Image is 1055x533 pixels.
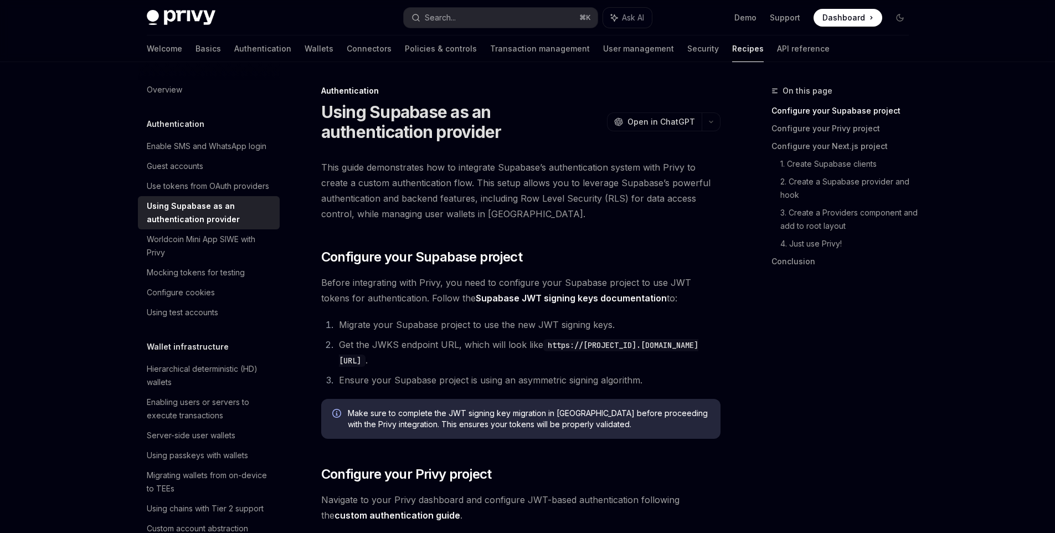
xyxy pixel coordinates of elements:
[321,275,721,306] span: Before integrating with Privy, you need to configure your Supabase project to use JWT tokens for ...
[405,35,477,62] a: Policies & controls
[404,8,598,28] button: Search...⌘K
[770,12,800,23] a: Support
[147,83,182,96] div: Overview
[147,10,215,25] img: dark logo
[138,229,280,263] a: Worldcoin Mini App SIWE with Privy
[607,112,702,131] button: Open in ChatGPT
[627,116,695,127] span: Open in ChatGPT
[603,8,652,28] button: Ask AI
[687,35,719,62] a: Security
[891,9,909,27] button: Toggle dark mode
[476,293,667,304] a: Supabase JWT signing keys documentation
[305,35,333,62] a: Wallets
[138,465,280,499] a: Migrating wallets from on-device to TEEs
[138,426,280,445] a: Server-side user wallets
[147,396,273,422] div: Enabling users or servers to execute transactions
[321,248,522,266] span: Configure your Supabase project
[147,286,215,299] div: Configure cookies
[347,35,392,62] a: Connectors
[332,409,343,420] svg: Info
[138,303,280,322] a: Using test accounts
[348,408,709,430] span: Make sure to complete the JWT signing key migration in [GEOGRAPHIC_DATA] before proceeding with t...
[822,12,865,23] span: Dashboard
[321,85,721,96] div: Authentication
[234,35,291,62] a: Authentication
[780,204,918,235] a: 3. Create a Providers component and add to root layout
[771,253,918,270] a: Conclusion
[147,199,273,226] div: Using Supabase as an authentication provider
[147,180,269,193] div: Use tokens from OAuth providers
[425,11,456,24] div: Search...
[147,35,182,62] a: Welcome
[138,283,280,303] a: Configure cookies
[622,12,644,23] span: Ask AI
[138,80,280,100] a: Overview
[321,160,721,222] span: This guide demonstrates how to integrate Supabase’s authentication system with Privy to create a ...
[732,35,764,62] a: Recipes
[336,317,721,332] li: Migrate your Supabase project to use the new JWT signing keys.
[147,362,273,389] div: Hierarchical deterministic (HD) wallets
[814,9,882,27] a: Dashboard
[771,137,918,155] a: Configure your Next.js project
[783,84,832,98] span: On this page
[147,117,204,131] h5: Authentication
[147,502,264,515] div: Using chains with Tier 2 support
[771,120,918,137] a: Configure your Privy project
[147,266,245,279] div: Mocking tokens for testing
[138,499,280,519] a: Using chains with Tier 2 support
[334,510,460,521] a: custom authentication guide
[138,196,280,229] a: Using Supabase as an authentication provider
[603,35,674,62] a: User management
[147,233,273,259] div: Worldcoin Mini App SIWE with Privy
[138,445,280,465] a: Using passkeys with wallets
[780,155,918,173] a: 1. Create Supabase clients
[579,13,591,22] span: ⌘ K
[147,340,229,353] h5: Wallet infrastructure
[138,359,280,392] a: Hierarchical deterministic (HD) wallets
[321,465,492,483] span: Configure your Privy project
[780,235,918,253] a: 4. Just use Privy!
[138,176,280,196] a: Use tokens from OAuth providers
[490,35,590,62] a: Transaction management
[147,160,203,173] div: Guest accounts
[336,337,721,368] li: Get the JWKS endpoint URL, which will look like .
[147,449,248,462] div: Using passkeys with wallets
[138,136,280,156] a: Enable SMS and WhatsApp login
[321,492,721,523] span: Navigate to your Privy dashboard and configure JWT-based authentication following the .
[138,263,280,283] a: Mocking tokens for testing
[780,173,918,204] a: 2. Create a Supabase provider and hook
[147,306,218,319] div: Using test accounts
[321,102,603,142] h1: Using Supabase as an authentication provider
[771,102,918,120] a: Configure your Supabase project
[138,392,280,426] a: Enabling users or servers to execute transactions
[195,35,221,62] a: Basics
[138,156,280,176] a: Guest accounts
[336,372,721,388] li: Ensure your Supabase project is using an asymmetric signing algorithm.
[147,140,266,153] div: Enable SMS and WhatsApp login
[777,35,830,62] a: API reference
[147,469,273,495] div: Migrating wallets from on-device to TEEs
[734,12,756,23] a: Demo
[147,429,235,442] div: Server-side user wallets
